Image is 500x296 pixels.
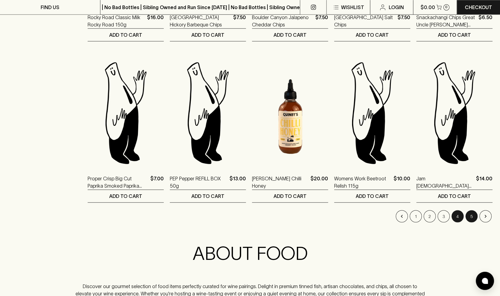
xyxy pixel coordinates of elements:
[252,29,328,41] button: ADD TO CART
[170,190,246,202] button: ADD TO CART
[88,175,148,189] a: Proper Crisp Big Cut Paprika Smoked Paprika Chips 150g
[230,175,246,189] p: $13.00
[438,192,471,200] p: ADD TO CART
[416,29,492,41] button: ADD TO CART
[416,14,476,28] a: Snackachangi Chips Great Uncle [PERSON_NAME] Chicken 150g
[465,210,478,222] button: Go to page 5
[341,4,364,11] p: Wishlist
[334,175,391,189] a: Womens Work Beetroot Relish 115g
[416,190,492,202] button: ADD TO CART
[310,175,328,189] p: $20.00
[334,29,410,41] button: ADD TO CART
[438,31,471,39] p: ADD TO CART
[315,14,328,28] p: $7.50
[88,190,164,202] button: ADD TO CART
[389,4,404,11] p: Login
[416,175,474,189] a: Jam [DEMOGRAPHIC_DATA] Sweet Mustard Pickle 320g
[170,29,246,41] button: ADD TO CART
[252,14,313,28] a: Boulder Canyon Jalapeno Cheddar Chips
[421,4,435,11] p: $0.00
[394,175,410,189] p: $10.00
[438,210,450,222] button: Go to page 3
[273,31,307,39] p: ADD TO CART
[410,210,422,222] button: Go to page 1
[479,210,492,222] button: Go to next page
[398,14,410,28] p: $7.50
[252,60,328,166] img: Quinby's Chilli Honey
[334,60,410,166] img: Blackhearts & Sparrows Man
[356,31,389,39] p: ADD TO CART
[476,175,492,189] p: $14.00
[273,192,307,200] p: ADD TO CART
[109,192,142,200] p: ADD TO CART
[147,14,164,28] p: $16.00
[88,29,164,41] button: ADD TO CART
[170,60,246,166] img: Blackhearts & Sparrows Man
[482,278,488,284] img: bubble-icon
[191,31,224,39] p: ADD TO CART
[334,190,410,202] button: ADD TO CART
[445,5,448,9] p: 0
[170,14,231,28] a: [GEOGRAPHIC_DATA] Hickory Barbeque Chips
[88,60,164,166] img: Blackhearts & Sparrows Man
[356,192,389,200] p: ADD TO CART
[252,190,328,202] button: ADD TO CART
[424,210,436,222] button: Go to page 2
[478,14,492,28] p: $6.50
[416,60,492,166] img: Blackhearts & Sparrows Man
[451,210,464,222] button: page 4
[191,192,224,200] p: ADD TO CART
[396,210,408,222] button: Go to previous page
[41,4,59,11] p: FIND US
[109,31,142,39] p: ADD TO CART
[75,242,425,264] h2: ABOUT FOOD
[252,175,308,189] a: [PERSON_NAME] Chilli Honey
[170,175,227,189] a: PEP Pepper REFILL BOX 50g
[465,4,492,11] p: Checkout
[88,210,492,222] nav: pagination navigation
[88,14,145,28] a: Rocky Road Classic Milk Rocky Road 150g
[233,14,246,28] p: $7.50
[334,14,395,28] a: [GEOGRAPHIC_DATA] Salt Chips
[150,175,164,189] p: $7.00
